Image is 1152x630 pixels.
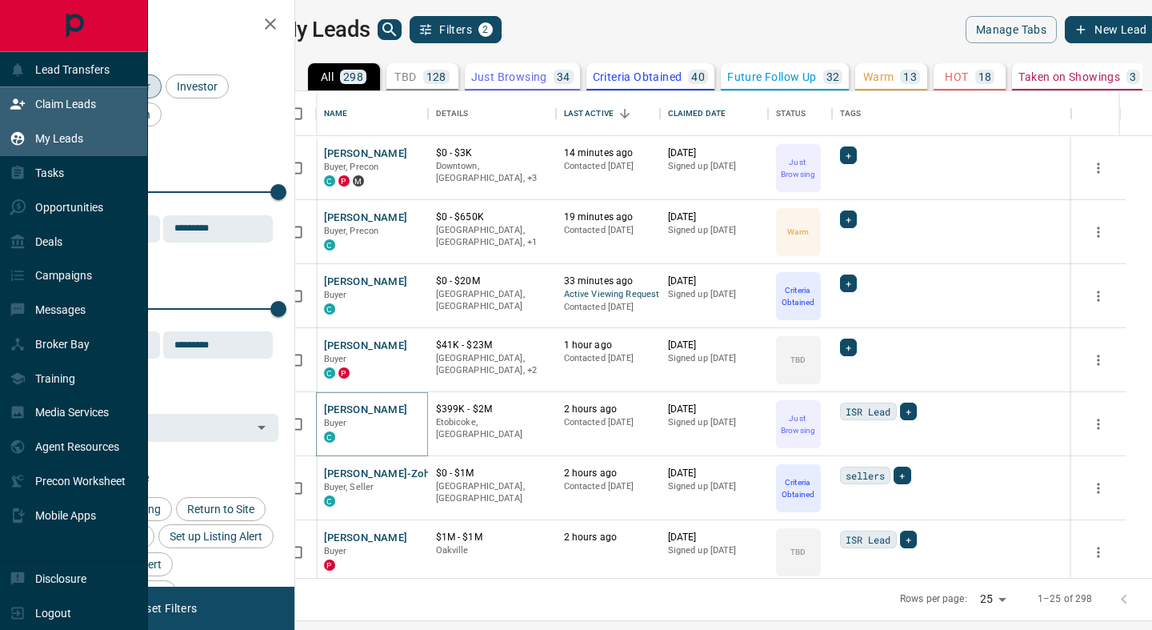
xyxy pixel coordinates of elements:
[353,175,364,187] div: mrloft.ca
[906,532,911,548] span: +
[668,275,760,288] p: [DATE]
[846,147,851,163] span: +
[436,352,548,377] p: Midtown | Central, Toronto
[436,91,469,136] div: Details
[668,160,760,173] p: Signed up [DATE]
[668,211,760,224] p: [DATE]
[1086,412,1110,436] button: more
[564,224,652,237] p: Contacted [DATE]
[668,544,760,557] p: Signed up [DATE]
[564,288,652,302] span: Active Viewing Request
[787,226,808,238] p: Warm
[324,339,408,354] button: [PERSON_NAME]
[668,403,760,416] p: [DATE]
[863,71,894,82] p: Warm
[768,91,832,136] div: Status
[846,211,851,227] span: +
[668,288,760,301] p: Signed up [DATE]
[171,80,223,93] span: Investor
[324,531,408,546] button: [PERSON_NAME]
[338,175,350,187] div: property.ca
[324,91,348,136] div: Name
[840,146,857,164] div: +
[1038,592,1092,606] p: 1–25 of 298
[691,71,705,82] p: 40
[564,480,652,493] p: Contacted [DATE]
[436,160,548,185] p: North York, West End, Toronto
[436,211,548,224] p: $0 - $650K
[1086,284,1110,308] button: more
[974,588,1012,611] div: 25
[436,339,548,352] p: $41K - $23M
[324,482,374,492] span: Buyer, Seller
[668,480,760,493] p: Signed up [DATE]
[324,175,335,187] div: condos.ca
[324,146,408,162] button: [PERSON_NAME]
[250,416,273,439] button: Open
[176,497,266,521] div: Return to Site
[826,71,840,82] p: 32
[778,476,819,500] p: Criteria Obtained
[278,17,370,42] h1: My Leads
[778,284,819,308] p: Criteria Obtained
[122,595,207,622] button: Reset Filters
[324,211,408,226] button: [PERSON_NAME]
[564,211,652,224] p: 19 minutes ago
[846,532,891,548] span: ISR Lead
[778,156,819,180] p: Just Browsing
[900,592,967,606] p: Rows per page:
[428,91,556,136] div: Details
[840,91,862,136] div: Tags
[778,412,819,436] p: Just Browsing
[324,290,347,300] span: Buyer
[1086,220,1110,244] button: more
[966,16,1057,43] button: Manage Tabs
[557,71,570,82] p: 34
[436,416,548,441] p: Etobicoke, [GEOGRAPHIC_DATA]
[668,467,760,480] p: [DATE]
[556,91,660,136] div: Last Active
[436,275,548,288] p: $0 - $20M
[324,431,335,443] div: condos.ca
[324,403,408,418] button: [PERSON_NAME]
[593,71,682,82] p: Criteria Obtained
[790,546,806,558] p: TBD
[832,91,1072,136] div: Tags
[564,339,652,352] p: 1 hour ago
[790,354,806,366] p: TBD
[900,403,917,420] div: +
[1086,348,1110,372] button: more
[316,91,428,136] div: Name
[324,303,335,315] div: condos.ca
[164,530,268,543] span: Set up Listing Alert
[668,146,760,160] p: [DATE]
[840,339,857,356] div: +
[324,226,379,236] span: Buyer, Precon
[906,403,911,419] span: +
[436,531,548,544] p: $1M - $1M
[564,403,652,416] p: 2 hours ago
[324,467,451,482] button: [PERSON_NAME]-Zohoory
[338,367,350,379] div: property.ca
[410,16,502,43] button: Filters2
[182,503,260,516] span: Return to Site
[564,301,652,314] p: Contacted [DATE]
[978,71,992,82] p: 18
[846,275,851,291] span: +
[436,467,548,480] p: $0 - $1M
[564,146,652,160] p: 14 minutes ago
[564,160,652,173] p: Contacted [DATE]
[776,91,806,136] div: Status
[564,91,614,136] div: Last Active
[394,71,416,82] p: TBD
[324,275,408,290] button: [PERSON_NAME]
[668,352,760,365] p: Signed up [DATE]
[166,74,229,98] div: Investor
[945,71,968,82] p: HOT
[564,352,652,365] p: Contacted [DATE]
[903,71,917,82] p: 13
[324,560,335,571] div: property.ca
[436,544,548,557] p: Oakville
[564,531,652,544] p: 2 hours ago
[426,71,446,82] p: 128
